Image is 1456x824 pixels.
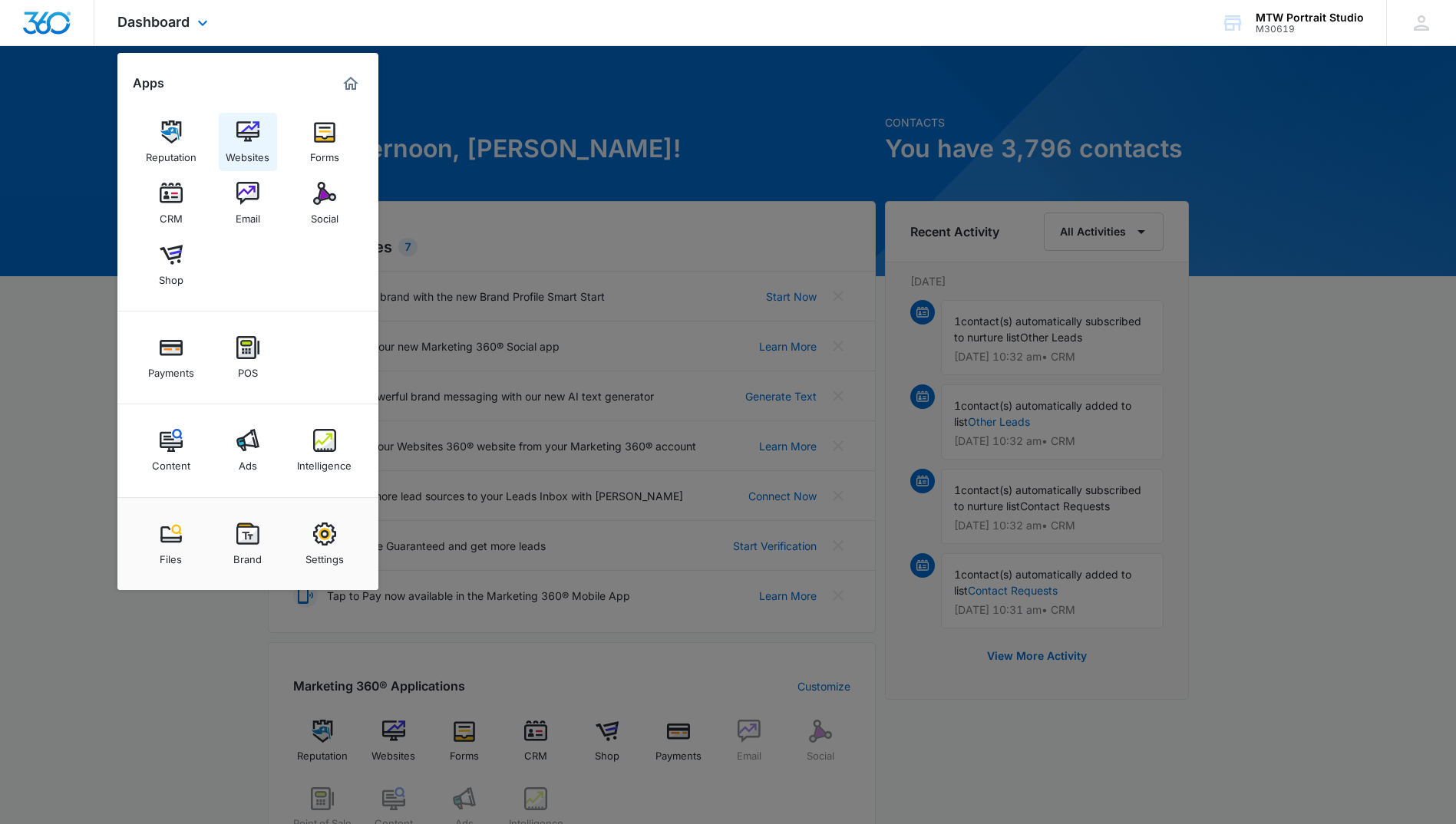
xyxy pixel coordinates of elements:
[1256,24,1364,35] div: account id
[133,76,164,91] h2: Apps
[226,143,269,163] div: Websites
[142,421,200,480] a: Content
[311,205,338,225] div: Social
[159,266,183,286] div: Shop
[142,515,200,573] a: Files
[295,421,354,480] a: Intelligence
[239,452,257,472] div: Ads
[219,328,277,387] a: POS
[236,205,260,225] div: Email
[295,113,354,171] a: Forms
[338,71,363,96] a: Marketing 360® Dashboard
[146,143,196,163] div: Reputation
[238,359,258,379] div: POS
[219,113,277,171] a: Websites
[305,545,344,565] div: Settings
[160,545,182,565] div: Files
[142,174,200,232] a: CRM
[297,452,352,472] div: Intelligence
[160,205,183,225] div: CRM
[142,113,200,171] a: Reputation
[295,515,354,573] a: Settings
[142,236,200,294] a: Shop
[117,14,190,30] span: Dashboard
[1256,12,1364,24] div: account name
[310,143,339,163] div: Forms
[148,359,194,379] div: Payments
[142,328,200,387] a: Payments
[219,421,277,480] a: Ads
[233,545,262,565] div: Brand
[152,452,190,472] div: Content
[219,515,277,573] a: Brand
[295,174,354,232] a: Social
[219,174,277,232] a: Email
